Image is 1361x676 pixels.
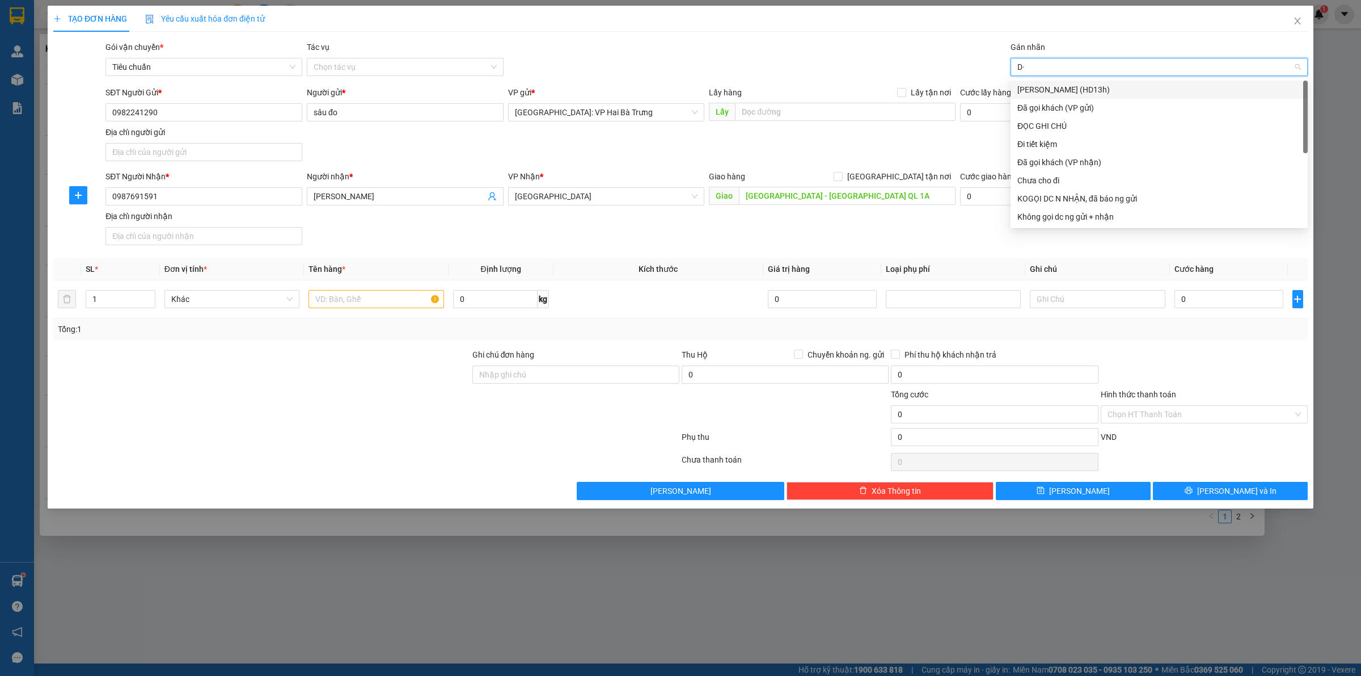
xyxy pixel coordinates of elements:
span: Giao [709,187,739,205]
div: VP gửi [508,86,705,99]
strong: PHIẾU DÁN LÊN HÀNG [44,5,193,20]
strong: CSKH: [31,35,60,44]
span: Bình Định [515,188,698,205]
input: Địa chỉ của người nhận [105,227,302,245]
span: TẠO ĐƠN HÀNG [53,14,127,23]
span: Tiêu chuẩn [112,58,295,75]
div: Phụ thu [681,431,890,451]
input: Dọc đường [735,103,956,121]
span: [PERSON_NAME] và In [1197,485,1277,497]
div: SĐT Người Gửi [105,86,302,99]
div: Người gửi [307,86,504,99]
span: [GEOGRAPHIC_DATA] tận nơi [843,170,956,183]
button: plus [1292,290,1303,308]
span: Yêu cầu xuất hóa đơn điện tử [145,14,265,23]
input: Ghi Chú [1030,290,1165,308]
input: Cước lấy hàng [960,103,1106,121]
strong: MST: [159,40,180,49]
button: save[PERSON_NAME] [996,482,1151,500]
div: Huy Dương (HD13h) [1011,81,1308,99]
div: Không gọi dc ng gửi + nhận [1017,211,1301,223]
div: ĐỌC GHI CHÚ [1011,117,1308,135]
span: [PERSON_NAME] [650,485,711,497]
div: SĐT Người Nhận [105,170,302,183]
span: Phí thu hộ khách nhận trả [900,349,1001,361]
div: [PERSON_NAME] (HD13h) [1017,83,1301,96]
span: kg [538,290,549,308]
span: close [1293,16,1302,26]
label: Gán nhãn [1011,43,1045,52]
label: Ghi chú đơn hàng [472,350,535,359]
div: Đã gọi khách (VP gửi) [1011,99,1308,117]
span: Giá trị hàng [768,264,810,274]
span: Lấy tận nơi [906,86,956,99]
label: Tác vụ [307,43,329,52]
span: 0109597835 [159,40,230,49]
span: Gói vận chuyển [105,43,163,52]
span: Đơn vị tính [164,264,207,274]
th: Loại phụ phí [881,258,1025,280]
span: VND [1101,433,1117,442]
span: Giao hàng [709,172,745,181]
div: Tổng: 1 [58,323,525,335]
span: VP Nhận [508,172,540,181]
span: save [1037,486,1045,496]
div: Đi tiết kiệm [1011,135,1308,153]
label: Hình thức thanh toán [1101,390,1176,399]
input: Địa chỉ của người gửi [105,143,302,161]
span: Lấy hàng [709,88,742,97]
th: Ghi chú [1025,258,1169,280]
span: Tổng cước [891,390,928,399]
div: Chưa cho đi [1017,174,1301,187]
div: Địa chỉ người gửi [105,126,302,138]
div: Người nhận [307,170,504,183]
div: Đã gọi khách (VP gửi) [1017,102,1301,114]
span: Xóa Thông tin [872,485,921,497]
span: SL [86,264,95,274]
span: Thu Hộ [682,350,708,359]
span: user-add [488,192,497,201]
div: Đã gọi khách (VP nhận) [1017,156,1301,169]
span: CÔNG TY TNHH CHUYỂN PHÁT NHANH BẢO AN [88,24,157,65]
span: plus [1293,295,1303,304]
div: Chưa thanh toán [681,454,890,473]
input: Gán nhãn [1017,60,1025,74]
button: deleteXóa Thông tin [787,482,994,500]
span: delete [859,486,867,496]
div: Đã gọi khách (VP nhận) [1011,153,1308,171]
input: Cước giao hàng [960,187,1106,205]
span: Khác [171,291,293,308]
span: Tên hàng [308,264,345,274]
span: Định lượng [481,264,521,274]
div: KOGỌI DC N NHẬN, đã báo ng gửi [1017,192,1301,205]
span: plus [53,15,61,23]
div: Địa chỉ người nhận [105,210,302,222]
div: Chưa cho đi [1011,171,1308,190]
label: Cước giao hàng [960,172,1016,181]
label: Cước lấy hàng [960,88,1011,97]
span: Lấy [709,103,735,121]
img: icon [145,15,154,24]
button: printer[PERSON_NAME] và In [1153,482,1308,500]
span: [PHONE_NUMBER] [5,35,86,54]
span: Kích thước [639,264,678,274]
span: plus [70,191,87,200]
button: plus [69,186,87,204]
input: 0 [768,290,877,308]
div: Không gọi dc ng gửi + nhận [1011,208,1308,226]
button: delete [58,290,76,308]
span: Cước hàng [1174,264,1214,274]
span: Chuyển khoản ng. gửi [803,349,889,361]
span: Mã đơn: VHBT1408250040 [5,73,117,104]
input: VD: Bàn, Ghế [308,290,443,308]
input: Ghi chú đơn hàng [472,366,679,384]
button: Close [1282,6,1313,37]
div: Đi tiết kiệm [1017,138,1301,150]
input: Dọc đường [739,187,956,205]
span: printer [1185,486,1193,496]
span: Hà Nội: VP Hai Bà Trưng [515,104,698,121]
div: KOGỌI DC N NHẬN, đã báo ng gửi [1011,190,1308,208]
button: [PERSON_NAME] [577,482,784,500]
div: ĐỌC GHI CHÚ [1017,120,1301,132]
span: [PERSON_NAME] [1049,485,1110,497]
